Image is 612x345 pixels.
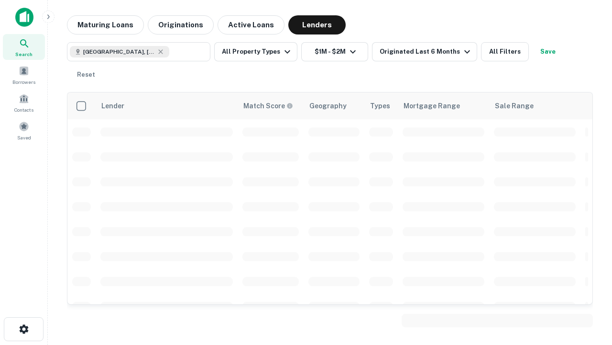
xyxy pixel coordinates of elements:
[533,42,563,61] button: Save your search to get updates of matches that match your search criteria.
[214,42,297,61] button: All Property Types
[3,34,45,60] a: Search
[243,101,293,111] div: Capitalize uses an advanced AI algorithm to match your search with the best lender. The match sco...
[404,100,460,112] div: Mortgage Range
[364,92,398,119] th: Types
[15,50,33,58] span: Search
[14,106,33,114] span: Contacts
[370,100,390,112] div: Types
[489,92,580,119] th: Sale Range
[12,78,35,86] span: Borrowers
[288,15,346,34] button: Lenders
[3,117,45,143] a: Saved
[96,92,238,119] th: Lender
[380,46,473,57] div: Originated Last 6 Months
[301,42,368,61] button: $1M - $2M
[243,101,291,111] h6: Match Score
[83,47,155,56] span: [GEOGRAPHIC_DATA], [GEOGRAPHIC_DATA], [GEOGRAPHIC_DATA]
[564,238,612,284] iframe: Chat Widget
[71,65,101,84] button: Reset
[398,92,489,119] th: Mortgage Range
[238,92,304,119] th: Capitalize uses an advanced AI algorithm to match your search with the best lender. The match sco...
[372,42,477,61] button: Originated Last 6 Months
[218,15,284,34] button: Active Loans
[67,15,144,34] button: Maturing Loans
[3,62,45,88] a: Borrowers
[304,92,364,119] th: Geography
[495,100,534,112] div: Sale Range
[481,42,529,61] button: All Filters
[15,8,33,27] img: capitalize-icon.png
[309,100,347,112] div: Geography
[17,134,31,141] span: Saved
[3,90,45,115] a: Contacts
[148,15,214,34] button: Originations
[101,100,124,112] div: Lender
